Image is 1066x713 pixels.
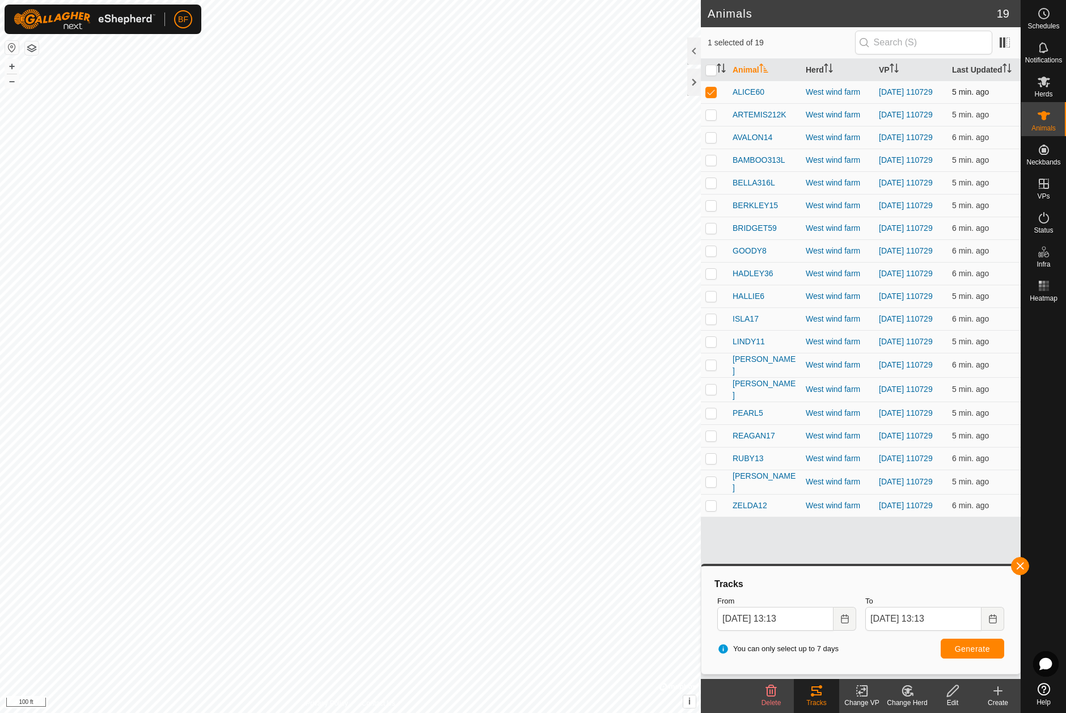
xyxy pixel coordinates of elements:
[952,269,989,278] span: Aug 12, 2025 at 1:07 PM
[733,470,797,494] span: [PERSON_NAME]
[1037,261,1050,268] span: Infra
[879,314,933,323] a: [DATE] 110729
[879,246,933,255] a: [DATE] 110729
[879,385,933,394] a: [DATE] 110729
[717,643,839,655] span: You can only select up to 7 days
[1037,699,1051,706] span: Help
[733,200,778,212] span: BERKLEY15
[733,378,797,402] span: [PERSON_NAME]
[708,37,855,49] span: 1 selected of 19
[879,431,933,440] a: [DATE] 110729
[1034,227,1053,234] span: Status
[855,31,992,54] input: Search (S)
[952,223,989,233] span: Aug 12, 2025 at 1:07 PM
[1034,91,1052,98] span: Herds
[952,431,989,440] span: Aug 12, 2025 at 1:07 PM
[952,133,989,142] span: Aug 12, 2025 at 1:07 PM
[952,292,989,301] span: Aug 12, 2025 at 1:07 PM
[362,698,395,708] a: Contact Us
[890,65,899,74] p-sorticon: Activate to sort
[1025,57,1062,64] span: Notifications
[952,87,989,96] span: Aug 12, 2025 at 1:07 PM
[806,430,870,442] div: West wind farm
[733,154,785,166] span: BAMBOO313L
[178,14,188,26] span: BF
[806,200,870,212] div: West wind farm
[733,290,764,302] span: HALLIE6
[306,698,348,708] a: Privacy Policy
[879,155,933,164] a: [DATE] 110729
[728,59,801,81] th: Animal
[733,222,777,234] span: BRIDGET59
[5,60,19,73] button: +
[879,408,933,417] a: [DATE] 110729
[1002,65,1012,74] p-sorticon: Activate to sort
[733,353,797,377] span: [PERSON_NAME]
[5,41,19,54] button: Reset Map
[806,313,870,325] div: West wind farm
[806,407,870,419] div: West wind farm
[952,110,989,119] span: Aug 12, 2025 at 1:07 PM
[952,385,989,394] span: Aug 12, 2025 at 1:07 PM
[708,7,997,20] h2: Animals
[806,268,870,280] div: West wind farm
[5,74,19,88] button: –
[25,41,39,55] button: Map Layers
[806,500,870,512] div: West wind farm
[733,500,767,512] span: ZELDA12
[806,177,870,189] div: West wind farm
[879,223,933,233] a: [DATE] 110729
[865,596,1004,607] label: To
[806,476,870,488] div: West wind farm
[1031,125,1056,132] span: Animals
[879,454,933,463] a: [DATE] 110729
[947,59,1021,81] th: Last Updated
[806,132,870,144] div: West wind farm
[879,201,933,210] a: [DATE] 110729
[806,359,870,371] div: West wind farm
[806,383,870,395] div: West wind farm
[952,246,989,255] span: Aug 12, 2025 at 1:07 PM
[801,59,874,81] th: Herd
[952,360,989,369] span: Aug 12, 2025 at 1:07 PM
[952,314,989,323] span: Aug 12, 2025 at 1:07 PM
[733,245,767,257] span: GOODY8
[733,268,773,280] span: HADLEY36
[806,86,870,98] div: West wind farm
[14,9,155,29] img: Gallagher Logo
[759,65,768,74] p-sorticon: Activate to sort
[879,501,933,510] a: [DATE] 110729
[952,201,989,210] span: Aug 12, 2025 at 1:07 PM
[733,109,786,121] span: ARTEMIS212K
[874,59,947,81] th: VP
[733,132,772,144] span: AVALON14
[717,596,856,607] label: From
[688,697,691,706] span: i
[1021,678,1066,710] a: Help
[952,178,989,187] span: Aug 12, 2025 at 1:07 PM
[879,110,933,119] a: [DATE] 110729
[952,408,989,417] span: Aug 12, 2025 at 1:07 PM
[879,269,933,278] a: [DATE] 110729
[794,698,839,708] div: Tracks
[806,222,870,234] div: West wind farm
[952,501,989,510] span: Aug 12, 2025 at 1:07 PM
[941,639,1004,659] button: Generate
[806,109,870,121] div: West wind farm
[879,477,933,486] a: [DATE] 110729
[879,292,933,301] a: [DATE] 110729
[982,607,1004,631] button: Choose Date
[733,453,763,465] span: RUBY13
[839,698,885,708] div: Change VP
[997,5,1009,22] span: 19
[733,177,775,189] span: BELLA316L
[975,698,1021,708] div: Create
[879,133,933,142] a: [DATE] 110729
[806,245,870,257] div: West wind farm
[952,155,989,164] span: Aug 12, 2025 at 1:07 PM
[879,178,933,187] a: [DATE] 110729
[1026,159,1060,166] span: Neckbands
[806,336,870,348] div: West wind farm
[762,699,781,707] span: Delete
[1037,193,1050,200] span: VPs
